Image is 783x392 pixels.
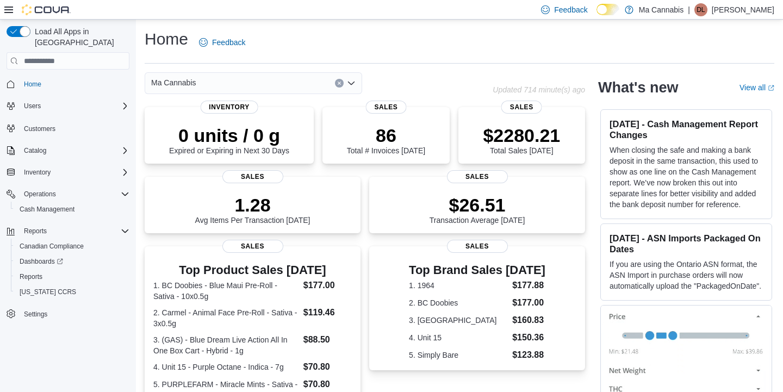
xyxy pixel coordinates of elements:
[303,333,352,346] dd: $88.50
[610,119,763,140] h3: [DATE] - Cash Management Report Changes
[596,4,619,15] input: Dark Mode
[712,3,774,16] p: [PERSON_NAME]
[30,26,129,48] span: Load All Apps in [GEOGRAPHIC_DATA]
[409,280,508,291] dt: 1. 1964
[2,186,134,202] button: Operations
[512,279,545,292] dd: $177.88
[24,310,47,319] span: Settings
[688,3,690,16] p: |
[11,284,134,300] button: [US_STATE] CCRS
[2,223,134,239] button: Reports
[598,79,678,96] h2: What's new
[153,334,299,356] dt: 3. (GAS) - Blue Dream Live Action All In One Box Cart - Hybrid - 1g
[15,203,129,216] span: Cash Management
[195,194,310,216] p: 1.28
[20,144,51,157] button: Catalog
[20,166,55,179] button: Inventory
[2,76,134,92] button: Home
[430,194,525,216] p: $26.51
[22,4,71,15] img: Cova
[20,288,76,296] span: [US_STATE] CCRS
[768,85,774,91] svg: External link
[2,120,134,136] button: Customers
[347,125,425,155] div: Total # Invoices [DATE]
[24,146,46,155] span: Catalog
[447,240,508,253] span: Sales
[20,225,51,238] button: Reports
[483,125,560,146] p: $2280.21
[639,3,684,16] p: Ma Cannabis
[11,254,134,269] a: Dashboards
[24,102,41,110] span: Users
[153,280,299,302] dt: 1. BC Doobies - Blue Maui Pre-Roll - Sativa - 10x0.5g
[610,145,763,210] p: When closing the safe and making a bank deposit in the same transaction, this used to show as one...
[15,255,129,268] span: Dashboards
[409,297,508,308] dt: 2. BC Doobies
[169,125,289,155] div: Expired or Expiring in Next 30 Days
[20,205,74,214] span: Cash Management
[610,233,763,254] h3: [DATE] - ASN Imports Packaged On Dates
[20,272,42,281] span: Reports
[24,125,55,133] span: Customers
[347,125,425,146] p: 86
[20,308,52,321] a: Settings
[24,227,47,235] span: Reports
[303,279,352,292] dd: $177.00
[2,143,134,158] button: Catalog
[20,225,129,238] span: Reports
[15,285,129,298] span: Washington CCRS
[20,99,129,113] span: Users
[15,270,129,283] span: Reports
[303,378,352,391] dd: $70.80
[153,362,299,372] dt: 4. Unit 15 - Purple Octane - Indica - 7g
[11,202,134,217] button: Cash Management
[303,360,352,374] dd: $70.80
[447,170,508,183] span: Sales
[697,3,705,16] span: DL
[200,101,258,114] span: Inventory
[20,122,60,135] a: Customers
[512,296,545,309] dd: $177.00
[153,307,299,329] dt: 2. Carmel - Animal Face Pre-Roll - Sativa - 3x0.5g
[15,270,47,283] a: Reports
[11,269,134,284] button: Reports
[512,314,545,327] dd: $160.83
[222,170,283,183] span: Sales
[24,168,51,177] span: Inventory
[15,255,67,268] a: Dashboards
[20,242,84,251] span: Canadian Compliance
[20,166,129,179] span: Inventory
[335,79,344,88] button: Clear input
[694,3,707,16] div: Dave Lai
[20,99,45,113] button: Users
[7,72,129,350] nav: Complex example
[512,349,545,362] dd: $123.88
[409,264,545,277] h3: Top Brand Sales [DATE]
[501,101,542,114] span: Sales
[493,85,585,94] p: Updated 714 minute(s) ago
[20,307,129,321] span: Settings
[24,80,41,89] span: Home
[2,98,134,114] button: Users
[2,165,134,180] button: Inventory
[145,28,188,50] h1: Home
[409,350,508,360] dt: 5. Simply Bare
[195,194,310,225] div: Avg Items Per Transaction [DATE]
[610,259,763,291] p: If you are using the Ontario ASN format, the ASN Import in purchase orders will now automatically...
[24,190,56,198] span: Operations
[15,240,129,253] span: Canadian Compliance
[15,285,80,298] a: [US_STATE] CCRS
[20,78,46,91] a: Home
[151,76,196,89] span: Ma Cannabis
[430,194,525,225] div: Transaction Average [DATE]
[153,264,352,277] h3: Top Product Sales [DATE]
[20,188,129,201] span: Operations
[20,257,63,266] span: Dashboards
[169,125,289,146] p: 0 units / 0 g
[2,306,134,322] button: Settings
[347,79,356,88] button: Open list of options
[20,121,129,135] span: Customers
[365,101,406,114] span: Sales
[554,4,587,15] span: Feedback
